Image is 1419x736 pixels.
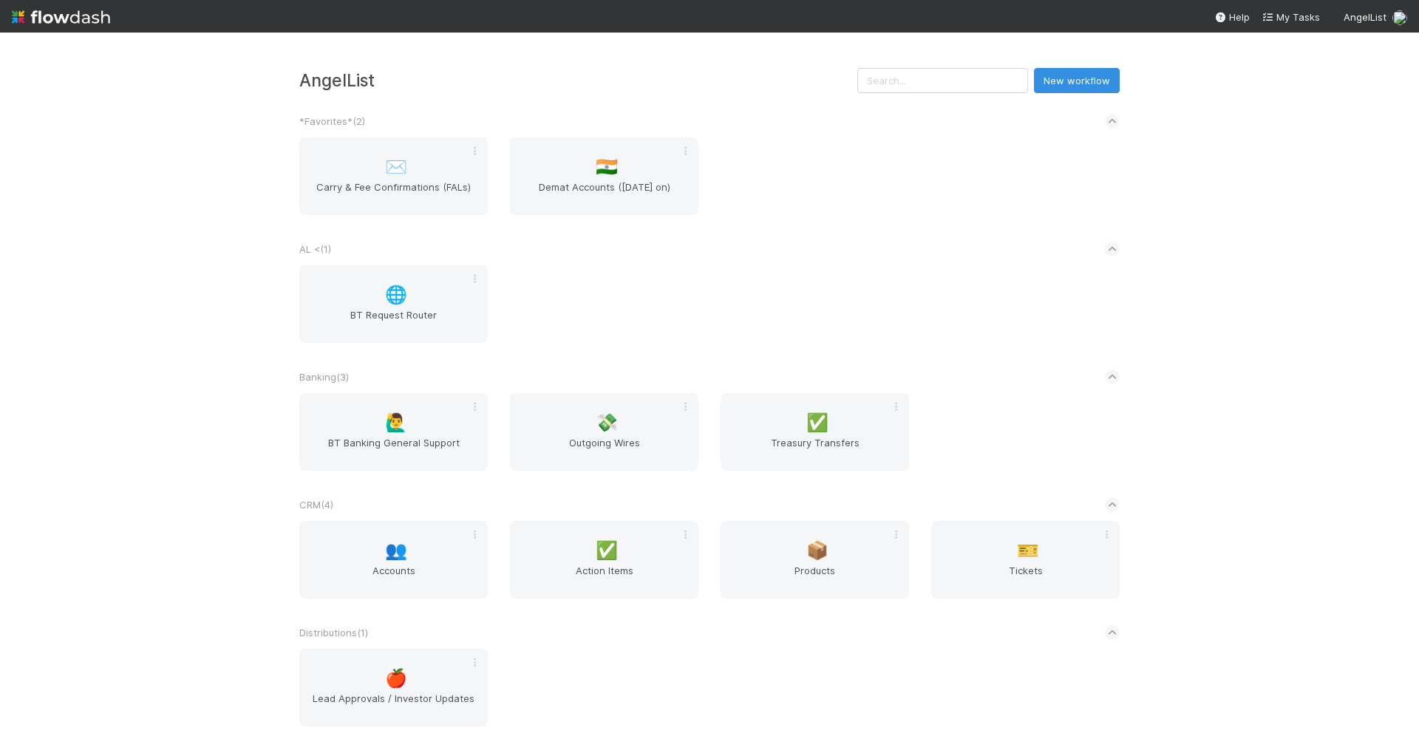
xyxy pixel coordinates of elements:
[299,115,365,127] span: *Favorites* ( 2 )
[299,627,368,638] span: Distributions ( 1 )
[305,307,482,337] span: BT Request Router
[305,180,482,209] span: Carry & Fee Confirmations (FALs)
[721,393,909,471] a: ✅Treasury Transfers
[299,499,333,511] span: CRM ( 4 )
[1214,10,1250,24] div: Help
[857,68,1028,93] input: Search...
[806,413,828,432] span: ✅
[726,435,903,465] span: Treasury Transfers
[299,371,349,383] span: Banking ( 3 )
[1034,68,1120,93] button: New workflow
[721,521,909,599] a: 📦Products
[596,157,618,177] span: 🇮🇳
[305,563,482,593] span: Accounts
[299,393,488,471] a: 🙋‍♂️BT Banking General Support
[1262,10,1320,24] a: My Tasks
[299,521,488,599] a: 👥Accounts
[385,541,407,560] span: 👥
[385,669,407,688] span: 🍎
[1262,11,1320,23] span: My Tasks
[510,137,698,215] a: 🇮🇳Demat Accounts ([DATE] on)
[596,413,618,432] span: 💸
[299,649,488,726] a: 🍎Lead Approvals / Investor Updates
[510,393,698,471] a: 💸Outgoing Wires
[510,521,698,599] a: ✅Action Items
[596,541,618,560] span: ✅
[1017,541,1039,560] span: 🎫
[931,521,1120,599] a: 🎫Tickets
[305,691,482,720] span: Lead Approvals / Investor Updates
[385,413,407,432] span: 🙋‍♂️
[726,563,903,593] span: Products
[1344,11,1386,23] span: AngelList
[806,541,828,560] span: 📦
[305,435,482,465] span: BT Banking General Support
[516,563,693,593] span: Action Items
[516,180,693,209] span: Demat Accounts ([DATE] on)
[299,243,331,255] span: AL < ( 1 )
[12,4,110,30] img: logo-inverted-e16ddd16eac7371096b0.svg
[299,70,857,90] h3: AngelList
[385,157,407,177] span: ✉️
[516,435,693,465] span: Outgoing Wires
[1392,10,1407,25] img: avatar_c597f508-4d28-4c7c-92e0-bd2d0d338f8e.png
[385,285,407,304] span: 🌐
[937,563,1114,593] span: Tickets
[299,137,488,215] a: ✉️Carry & Fee Confirmations (FALs)
[299,265,488,343] a: 🌐BT Request Router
